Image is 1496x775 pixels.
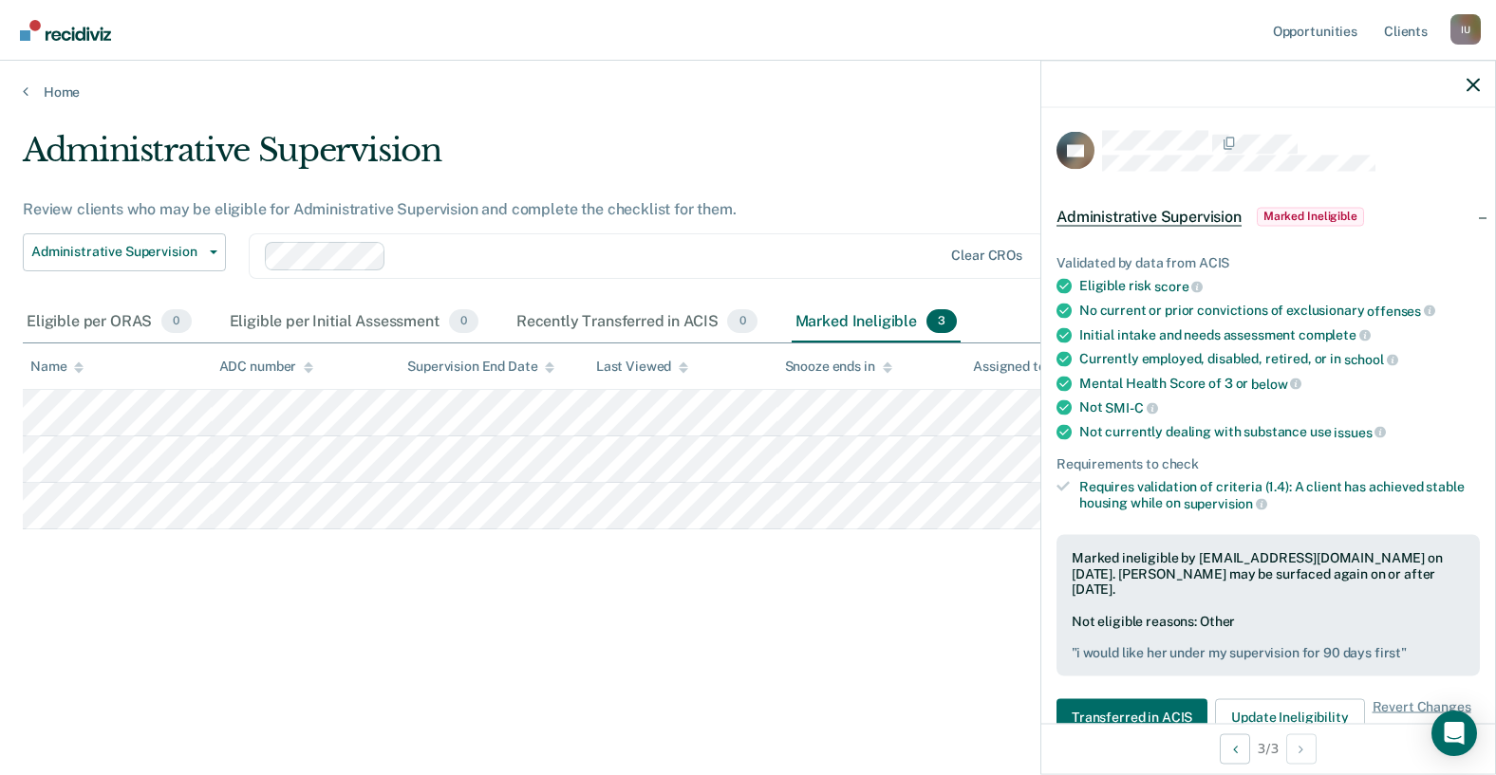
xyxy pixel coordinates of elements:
div: Open Intercom Messenger [1431,710,1477,756]
span: score [1154,279,1203,294]
span: supervision [1184,495,1267,510]
span: Marked Ineligible [1257,207,1364,226]
div: Name [30,359,84,375]
div: Eligible risk [1079,278,1480,295]
pre: " i would like her under my supervision for 90 days first " [1072,644,1465,660]
div: Not eligible reasons: Other [1072,613,1465,660]
div: Currently employed, disabled, retired, or in [1079,351,1480,368]
span: SMI-C [1105,400,1157,415]
button: Next Opportunity [1286,733,1317,764]
a: Home [23,83,1473,101]
button: Profile dropdown button [1450,14,1481,45]
span: offenses [1367,303,1435,318]
span: 0 [449,309,478,334]
div: Clear CROs [951,248,1022,264]
span: issues [1334,424,1386,439]
div: Snooze ends in [785,359,892,375]
div: 3 / 3 [1041,723,1495,773]
span: Administrative Supervision [1057,207,1242,226]
span: below [1251,376,1301,391]
div: Marked Ineligible [792,302,962,343]
div: Review clients who may be eligible for Administrative Supervision and complete the checklist for ... [23,200,1145,218]
div: Recently Transferred in ACIS [513,302,761,343]
div: Assigned to [973,359,1062,375]
button: Update Ineligibility [1215,698,1364,736]
span: complete [1299,327,1371,342]
div: Mental Health Score of 3 or [1079,375,1480,392]
div: Not [1079,399,1480,416]
div: Not currently dealing with substance use [1079,423,1480,440]
span: 0 [727,309,757,334]
div: Initial intake and needs assessment [1079,326,1480,343]
div: Marked ineligible by [EMAIL_ADDRESS][DOMAIN_NAME] on [DATE]. [PERSON_NAME] may be surfaced again ... [1072,549,1465,597]
button: Previous Opportunity [1220,733,1250,764]
div: Eligible per Initial Assessment [226,302,482,343]
div: Validated by data from ACIS [1057,254,1480,270]
div: Last Viewed [596,359,688,375]
span: 3 [926,309,957,334]
div: No current or prior convictions of exclusionary [1079,302,1480,319]
div: Eligible per ORAS [23,302,196,343]
span: Revert Changes [1373,698,1471,736]
span: school [1344,351,1398,366]
div: Administrative SupervisionMarked Ineligible [1041,186,1495,247]
span: Administrative Supervision [31,244,202,260]
button: Transferred in ACIS [1057,698,1207,736]
div: Supervision End Date [407,359,554,375]
div: Requirements to check [1057,455,1480,471]
div: I U [1450,14,1481,45]
div: Requires validation of criteria (1.4): A client has achieved stable housing while on [1079,479,1480,511]
div: ADC number [219,359,314,375]
span: 0 [161,309,191,334]
div: Administrative Supervision [23,131,1145,185]
img: Recidiviz [20,20,111,41]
